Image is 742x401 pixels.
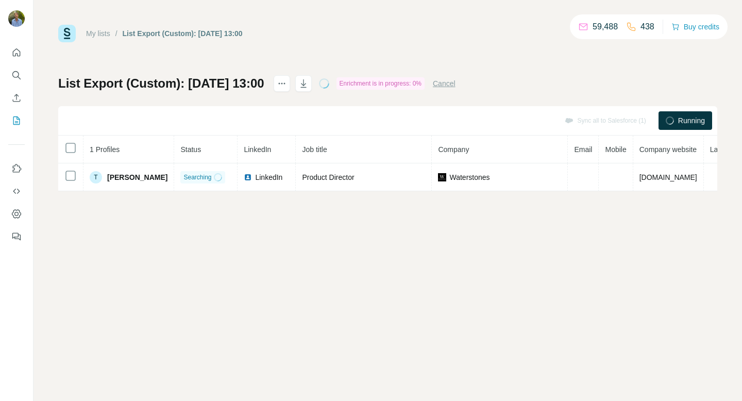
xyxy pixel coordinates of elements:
[255,172,282,182] span: LinkedIn
[183,173,211,182] span: Searching
[86,29,110,38] a: My lists
[8,205,25,223] button: Dashboard
[593,21,618,33] p: 59,488
[8,89,25,107] button: Enrich CSV
[302,173,354,181] span: Product Director
[302,145,327,154] span: Job title
[438,145,469,154] span: Company
[640,21,654,33] p: 438
[449,172,490,182] span: Waterstones
[244,145,271,154] span: LinkedIn
[58,25,76,42] img: Surfe Logo
[244,173,252,181] img: LinkedIn logo
[8,66,25,85] button: Search
[438,173,446,181] img: company-logo
[574,145,592,154] span: Email
[8,227,25,246] button: Feedback
[8,10,25,27] img: Avatar
[115,28,117,39] li: /
[274,75,290,92] button: actions
[678,115,705,126] span: Running
[90,171,102,183] div: T
[90,145,120,154] span: 1 Profiles
[639,145,697,154] span: Company website
[123,28,243,39] div: List Export (Custom): [DATE] 13:00
[336,77,425,90] div: Enrichment is in progress: 0%
[433,78,456,89] button: Cancel
[605,145,626,154] span: Mobile
[180,145,201,154] span: Status
[639,173,697,181] span: [DOMAIN_NAME]
[8,182,25,201] button: Use Surfe API
[107,172,167,182] span: [PERSON_NAME]
[671,20,719,34] button: Buy credits
[8,159,25,178] button: Use Surfe on LinkedIn
[8,43,25,62] button: Quick start
[8,111,25,130] button: My lists
[710,145,737,154] span: Landline
[58,75,264,92] h1: List Export (Custom): [DATE] 13:00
